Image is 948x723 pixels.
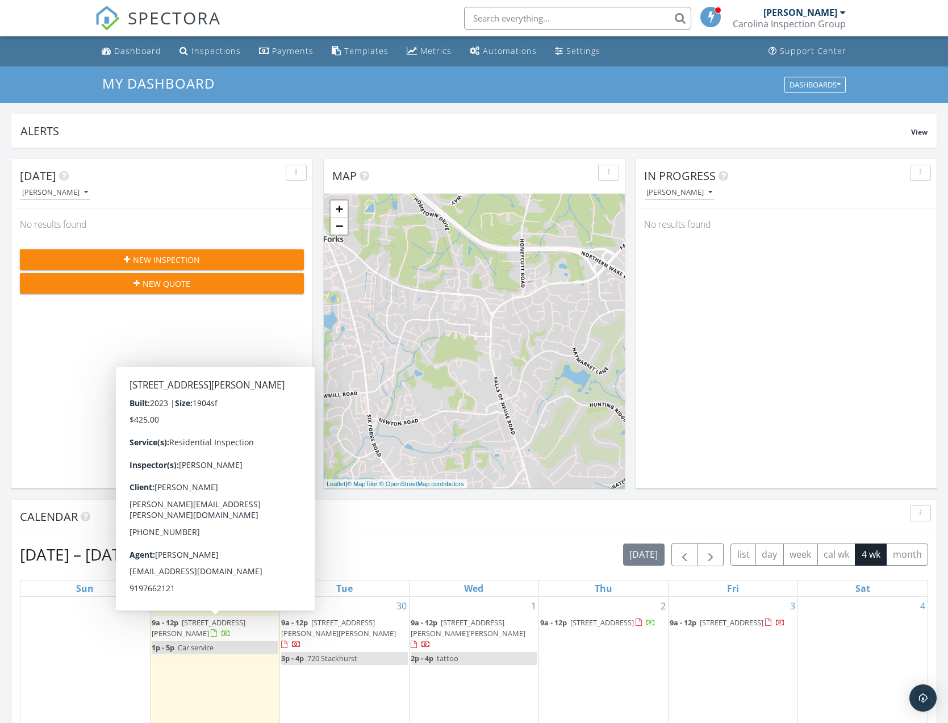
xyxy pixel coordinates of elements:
a: Templates [327,41,393,62]
div: Support Center [780,45,846,56]
a: Go to October 4, 2025 [918,597,928,615]
div: Open Intercom Messenger [909,684,937,712]
a: Zoom in [331,200,348,218]
div: Dashboard [114,45,161,56]
span: 2p - 4p [411,653,433,663]
button: day [755,544,784,566]
a: Tuesday [334,580,355,596]
a: Payments [254,41,318,62]
a: Metrics [402,41,456,62]
a: Thursday [592,580,615,596]
a: 9a - 12p [STREET_ADDRESS] [540,617,655,628]
a: Zoom out [331,218,348,235]
a: Inspections [175,41,245,62]
div: [PERSON_NAME] [22,189,88,197]
div: Automations [483,45,537,56]
a: 9a - 12p [STREET_ADDRESS][PERSON_NAME][PERSON_NAME] [281,617,396,649]
span: 9a - 12p [411,617,437,628]
span: tattoo [437,653,458,663]
span: 720 Stackhurst [307,653,357,663]
button: New Inspection [20,249,304,270]
div: [PERSON_NAME] [763,7,837,18]
button: [DATE] [623,544,665,566]
span: [STREET_ADDRESS] [700,617,763,628]
a: © OpenStreetMap contributors [379,480,464,487]
span: In Progress [644,168,716,183]
a: Go to October 1, 2025 [529,597,538,615]
button: month [886,544,928,566]
a: Go to September 29, 2025 [265,597,279,615]
span: [DATE] [20,168,56,183]
a: 9a - 12p [STREET_ADDRESS] [670,617,785,628]
a: SPECTORA [95,15,221,39]
span: 9a - 12p [540,617,567,628]
a: Monday [202,580,227,596]
a: Friday [725,580,741,596]
input: Search everything... [464,7,691,30]
a: 9a - 12p [STREET_ADDRESS] [540,616,667,630]
span: Map [332,168,357,183]
button: list [730,544,756,566]
div: No results found [11,209,312,240]
button: cal wk [817,544,856,566]
a: Go to September 28, 2025 [135,597,150,615]
a: Go to October 3, 2025 [788,597,797,615]
a: 9a - 12p [STREET_ADDRESS][PERSON_NAME] [152,617,245,638]
button: [PERSON_NAME] [20,185,90,200]
div: Carolina Inspection Group [733,18,846,30]
span: New Quote [143,278,190,290]
a: Wednesday [462,580,486,596]
a: Dashboard [97,41,166,62]
img: The Best Home Inspection Software - Spectora [95,6,120,31]
span: 1p - 5p [152,642,174,653]
a: Sunday [74,580,96,596]
span: [STREET_ADDRESS][PERSON_NAME] [152,617,245,638]
button: Next [698,543,724,566]
span: 9a - 12p [281,617,308,628]
a: 9a - 12p [STREET_ADDRESS][PERSON_NAME][PERSON_NAME] [411,617,525,649]
a: 9a - 12p [STREET_ADDRESS] [670,616,796,630]
span: View [911,127,928,137]
span: New Inspection [133,254,200,266]
a: 9a - 12p [STREET_ADDRESS][PERSON_NAME][PERSON_NAME] [281,616,408,652]
a: 9a - 12p [STREET_ADDRESS][PERSON_NAME] [152,616,278,641]
button: Dashboards [784,77,846,93]
span: [STREET_ADDRESS][PERSON_NAME][PERSON_NAME] [281,617,396,638]
span: 9a - 12p [152,617,178,628]
span: 3p - 4p [281,653,304,663]
div: No results found [636,209,937,240]
a: 9a - 12p [STREET_ADDRESS][PERSON_NAME][PERSON_NAME] [411,616,537,652]
div: Alerts [20,123,911,139]
button: [PERSON_NAME] [644,185,715,200]
button: week [783,544,818,566]
a: Support Center [764,41,851,62]
div: Metrics [420,45,452,56]
a: Go to October 2, 2025 [658,597,668,615]
div: Settings [566,45,600,56]
span: [STREET_ADDRESS][PERSON_NAME][PERSON_NAME] [411,617,525,638]
span: 9a - 12p [670,617,696,628]
button: 4 wk [855,544,887,566]
div: Templates [344,45,389,56]
div: | [324,479,467,489]
div: Inspections [191,45,241,56]
a: Saturday [853,580,872,596]
button: New Quote [20,273,304,294]
div: [PERSON_NAME] [646,189,712,197]
a: Settings [550,41,605,62]
a: Automations (Basic) [465,41,541,62]
span: [STREET_ADDRESS] [570,617,634,628]
div: Payments [272,45,314,56]
a: Go to September 30, 2025 [394,597,409,615]
a: Leaflet [327,480,345,487]
button: Previous [671,543,698,566]
a: © MapTiler [347,480,378,487]
span: My Dashboard [102,74,215,93]
span: Car service [178,642,214,653]
span: Calendar [20,509,78,524]
span: SPECTORA [128,6,221,30]
div: Dashboards [790,81,841,89]
h2: [DATE] – [DATE] [20,543,135,566]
